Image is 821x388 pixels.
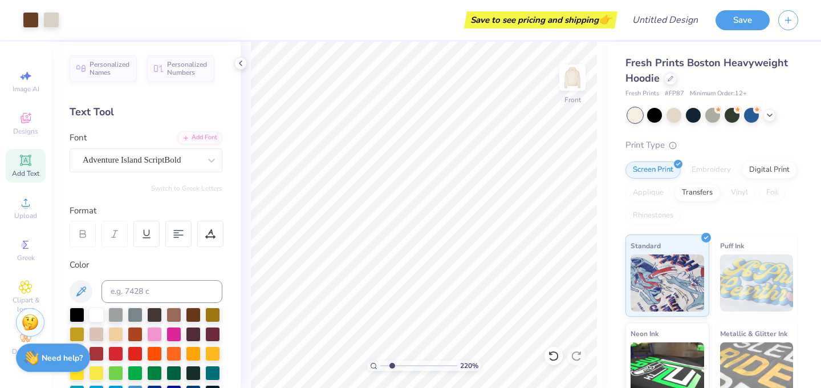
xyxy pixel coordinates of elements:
span: Decorate [12,347,39,356]
input: Untitled Design [623,9,707,31]
span: 220 % [460,361,478,371]
span: Neon Ink [631,328,659,339]
span: Minimum Order: 12 + [690,89,747,99]
span: # FP87 [665,89,684,99]
div: Transfers [674,184,720,201]
span: Add Text [12,169,39,178]
span: Fresh Prints [625,89,659,99]
div: Applique [625,184,671,201]
span: Clipart & logos [6,296,46,314]
span: Image AI [13,84,39,94]
div: Color [70,258,222,272]
label: Font [70,131,87,144]
span: Metallic & Glitter Ink [720,328,787,339]
img: Puff Ink [720,254,794,312]
span: 👉 [599,13,611,26]
span: Puff Ink [720,240,744,252]
div: Rhinestones [625,207,681,224]
button: Switch to Greek Letters [151,184,222,193]
span: Personalized Numbers [167,60,208,76]
div: Save to see pricing and shipping [467,11,615,29]
div: Foil [759,184,786,201]
div: Front [564,95,581,105]
div: Embroidery [684,161,738,179]
span: Designs [13,127,38,136]
div: Format [70,204,223,217]
button: Save [716,10,770,30]
strong: Need help? [42,353,83,363]
span: Personalized Names [90,60,130,76]
span: Greek [17,253,35,262]
div: Screen Print [625,161,681,179]
div: Vinyl [724,184,755,201]
span: Upload [14,211,37,220]
span: Standard [631,240,661,252]
img: Front [561,66,584,89]
div: Text Tool [70,104,222,120]
img: Standard [631,254,704,312]
div: Digital Print [742,161,797,179]
div: Print Type [625,139,798,152]
input: e.g. 7428 c [101,280,222,303]
span: Fresh Prints Boston Heavyweight Hoodie [625,56,788,85]
div: Add Font [177,131,222,144]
